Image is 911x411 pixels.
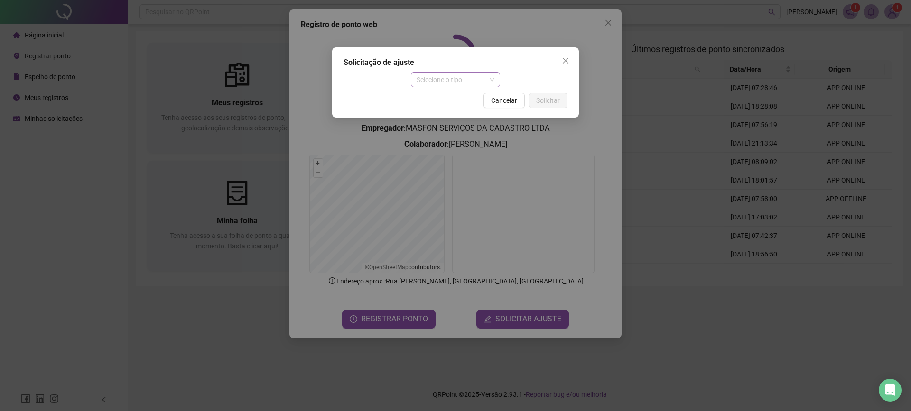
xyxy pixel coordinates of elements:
span: Cancelar [491,95,517,106]
div: Open Intercom Messenger [879,379,902,402]
button: Close [558,53,573,68]
span: close [562,57,569,64]
span: Selecione o tipo [417,73,495,87]
div: Solicitação de ajuste [344,57,567,68]
button: Cancelar [483,93,525,108]
button: Solicitar [529,93,567,108]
